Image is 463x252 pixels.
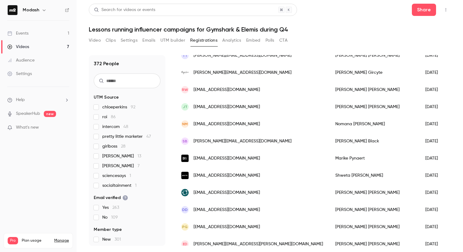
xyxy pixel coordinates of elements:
[94,60,119,67] h1: 372 People
[329,150,419,167] div: Marike Pynaert
[7,57,35,63] div: Audience
[329,81,419,98] div: [PERSON_NAME] [PERSON_NAME]
[94,227,122,233] span: Member type
[102,205,119,211] span: Yes
[130,174,131,178] span: 1
[329,184,419,201] div: [PERSON_NAME] [PERSON_NAME]
[194,172,260,179] span: [EMAIL_ADDRESS][DOMAIN_NAME]
[182,207,188,213] span: DD
[23,7,39,13] h6: Modash
[181,189,189,196] img: symprove.com
[181,155,189,162] img: dexville.be
[329,167,419,184] div: Shweta [PERSON_NAME]
[8,5,17,15] img: Modash
[102,124,128,130] span: intercom
[102,134,151,140] span: pretty little marketer
[222,36,241,45] button: Analytics
[329,47,419,64] div: [PERSON_NAME] [PERSON_NAME]
[102,143,126,149] span: girlboss
[181,172,189,179] img: paulstreet.co
[412,4,436,16] button: Share
[419,184,450,201] div: [DATE]
[135,183,137,188] span: 1
[102,104,135,110] span: chloeperkins
[441,5,451,15] button: Top Bar Actions
[62,125,69,130] iframe: Noticeable Trigger
[7,71,32,77] div: Settings
[183,53,187,58] span: TT
[419,47,450,64] div: [DATE]
[329,98,419,115] div: [PERSON_NAME] [PERSON_NAME]
[194,70,292,76] span: [PERSON_NAME][EMAIL_ADDRESS][DOMAIN_NAME]
[121,36,137,45] button: Settings
[419,98,450,115] div: [DATE]
[94,195,128,201] span: Email verified
[7,30,28,36] div: Events
[194,121,260,127] span: [EMAIL_ADDRESS][DOMAIN_NAME]
[146,134,151,139] span: 47
[102,214,118,220] span: No
[329,64,419,81] div: [PERSON_NAME] Gircyte
[111,115,116,119] span: 86
[102,163,140,169] span: [PERSON_NAME]
[246,36,261,45] button: Embed
[102,236,121,243] span: New
[44,111,56,117] span: new
[16,124,39,131] span: What's new
[419,201,450,218] div: [DATE]
[194,138,292,145] span: [PERSON_NAME][EMAIL_ADDRESS][DOMAIN_NAME]
[7,97,69,103] li: help-dropdown-opener
[419,64,450,81] div: [DATE]
[194,207,260,213] span: [EMAIL_ADDRESS][DOMAIN_NAME]
[194,241,323,247] span: [PERSON_NAME][EMAIL_ADDRESS][PERSON_NAME][DOMAIN_NAME]
[94,7,155,13] div: Search for videos or events
[121,144,126,149] span: 28
[111,215,118,220] span: 109
[265,36,274,45] button: Polls
[329,133,419,150] div: [PERSON_NAME] Black
[419,150,450,167] div: [DATE]
[102,114,116,120] span: roi
[7,44,29,50] div: Videos
[137,164,140,168] span: 7
[419,81,450,98] div: [DATE]
[8,237,18,244] span: Pro
[419,167,450,184] div: [DATE]
[194,104,260,110] span: [EMAIL_ADDRESS][DOMAIN_NAME]
[194,224,260,230] span: [EMAIL_ADDRESS][DOMAIN_NAME]
[160,36,185,45] button: UTM builder
[112,205,119,210] span: 263
[183,241,187,247] span: ED
[329,115,419,133] div: Nomana [PERSON_NAME]
[182,224,188,230] span: PG
[123,125,128,129] span: 48
[182,121,188,127] span: NM
[89,26,451,33] h1: Lessons running influencer campaigns for Gymshark & Elemis during Q4
[183,138,187,144] span: SB
[194,190,260,196] span: [EMAIL_ADDRESS][DOMAIN_NAME]
[181,71,189,74] img: magiclinen.com
[16,97,25,103] span: Help
[94,94,119,100] span: UTM Source
[89,36,101,45] button: Video
[279,36,288,45] button: CTA
[54,238,69,243] a: Manage
[194,155,260,162] span: [EMAIL_ADDRESS][DOMAIN_NAME]
[183,104,187,110] span: JT
[22,238,51,243] span: Plan usage
[102,182,137,189] span: socialtainment
[419,218,450,235] div: [DATE]
[194,87,260,93] span: [EMAIL_ADDRESS][DOMAIN_NAME]
[16,111,40,117] a: SpeakerHub
[194,52,292,59] span: [PERSON_NAME][EMAIL_ADDRESS][DOMAIN_NAME]
[419,115,450,133] div: [DATE]
[419,133,450,150] div: [DATE]
[329,218,419,235] div: [PERSON_NAME] [PERSON_NAME]
[142,36,155,45] button: Emails
[182,87,188,92] span: RW
[102,153,141,159] span: [PERSON_NAME]
[190,36,217,45] button: Registrations
[131,105,135,109] span: 92
[329,201,419,218] div: [PERSON_NAME] [PERSON_NAME]
[137,154,141,158] span: 13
